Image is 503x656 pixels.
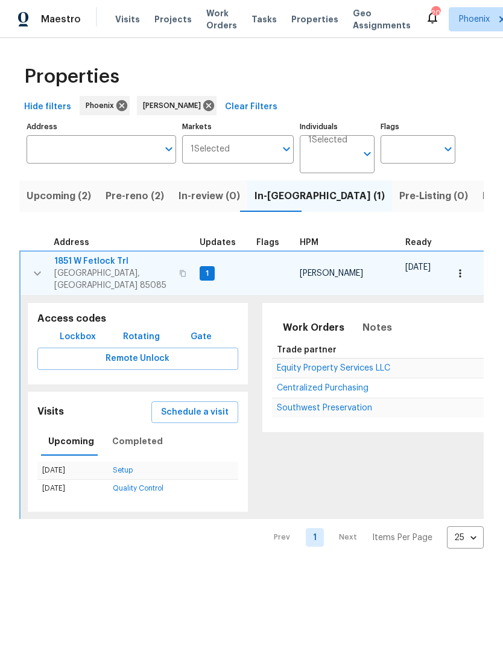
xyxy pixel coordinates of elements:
[399,188,468,205] span: Pre-Listing (0)
[24,71,119,83] span: Properties
[143,100,206,112] span: [PERSON_NAME]
[182,123,294,130] label: Markets
[278,141,295,158] button: Open
[41,13,81,25] span: Maestro
[225,100,277,115] span: Clear Filters
[381,123,455,130] label: Flags
[27,123,176,130] label: Address
[447,522,484,553] div: 25
[220,96,282,118] button: Clear Filters
[19,96,76,118] button: Hide filters
[353,7,411,31] span: Geo Assignments
[161,405,229,420] span: Schedule a visit
[191,144,230,154] span: 1 Selected
[54,267,172,291] span: [GEOGRAPHIC_DATA], [GEOGRAPHIC_DATA] 85085
[118,326,165,348] button: Rotating
[277,404,372,412] a: Southwest Preservation
[24,100,71,115] span: Hide filters
[37,313,238,325] h5: Access codes
[182,326,221,348] button: Gate
[405,263,431,272] span: [DATE]
[308,135,347,145] span: 1 Selected
[200,238,236,247] span: Updates
[251,15,277,24] span: Tasks
[113,467,133,474] a: Setup
[123,330,160,345] span: Rotating
[27,188,91,205] span: Upcoming (2)
[459,13,490,25] span: Phoenix
[255,188,385,205] span: In-[GEOGRAPHIC_DATA] (1)
[37,406,64,418] h5: Visits
[47,351,229,366] span: Remote Unlock
[306,528,324,547] a: Goto page 1
[300,123,375,130] label: Individuals
[112,434,163,449] span: Completed
[86,100,119,112] span: Phoenix
[151,401,238,424] button: Schedule a visit
[160,141,177,158] button: Open
[362,319,392,336] span: Notes
[37,462,108,480] td: [DATE]
[187,330,216,345] span: Gate
[277,364,390,372] span: Equity Property Services LLC
[262,526,484,549] nav: Pagination Navigation
[115,13,140,25] span: Visits
[48,434,94,449] span: Upcoming
[201,269,214,279] span: 1
[277,365,390,372] a: Equity Property Services LLC
[137,96,217,115] div: [PERSON_NAME]
[54,238,89,247] span: Address
[300,238,318,247] span: HPM
[359,145,376,162] button: Open
[277,346,337,354] span: Trade partner
[80,96,130,115] div: Phoenix
[431,7,440,19] div: 20
[291,13,338,25] span: Properties
[283,319,344,336] span: Work Orders
[179,188,240,205] span: In-review (0)
[154,13,192,25] span: Projects
[405,238,443,247] div: Earliest renovation start date (first business day after COE or Checkout)
[277,384,369,392] a: Centralized Purchasing
[372,532,432,544] p: Items Per Page
[113,485,163,492] a: Quality Control
[206,7,237,31] span: Work Orders
[106,188,164,205] span: Pre-reno (2)
[55,326,101,348] button: Lockbox
[440,141,457,158] button: Open
[405,238,432,247] span: Ready
[256,238,279,247] span: Flags
[300,269,363,278] span: [PERSON_NAME]
[37,480,108,498] td: [DATE]
[54,255,172,267] span: 1851 W Fetlock Trl
[37,348,238,370] button: Remote Unlock
[60,330,96,345] span: Lockbox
